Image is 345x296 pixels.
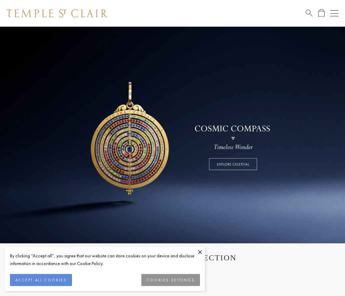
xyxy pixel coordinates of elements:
button: ACCEPT ALL COOKIES [10,274,72,286]
a: Open Shopping Bag [318,9,325,17]
a: Search [306,9,313,17]
button: COOKIES SETTINGS [141,274,200,286]
button: Open navigation [330,9,338,17]
div: By clicking “Accept all”, you agree that our website can store cookies on your device and disclos... [10,252,200,267]
img: Temple St. Clair [7,9,107,17]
